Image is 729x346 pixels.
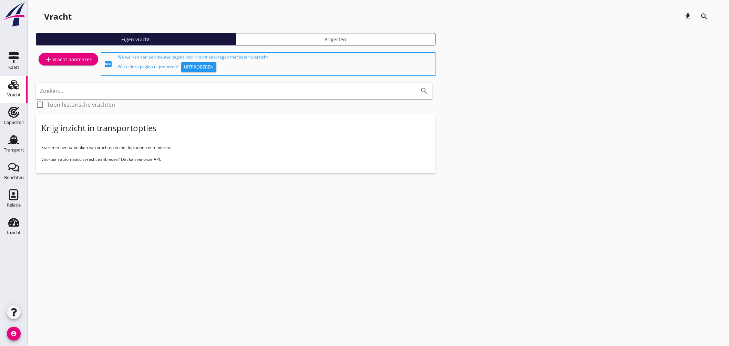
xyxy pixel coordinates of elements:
[41,145,430,151] p: Start met het aanmaken van vrachten en het inplannen of tenderen.
[184,64,214,71] div: Uitproberen
[40,85,409,96] input: Zoeken...
[700,12,708,21] i: search
[1,2,26,27] img: logo-small.a267ee39.svg
[236,33,435,45] a: Projecten
[239,36,432,43] div: Projecten
[420,87,428,95] i: search
[104,60,112,68] i: fiber_new
[4,148,24,152] div: Transport
[4,120,24,125] div: Capaciteit
[41,123,156,134] div: Krijg inzicht in transportopties
[36,33,236,45] a: Eigen vracht
[7,230,21,235] div: Inzicht
[39,53,98,65] a: Vracht aanmaken
[181,62,216,72] button: Uitproberen
[44,55,93,63] div: Vracht aanmaken
[44,11,72,22] div: Vracht
[8,65,19,70] div: Kaart
[7,203,21,207] div: Relatie
[41,156,430,162] p: Voortaan automatisch vracht aanbieden? Dat kan via onze API.
[684,12,692,21] i: download
[7,93,21,97] div: Vracht
[44,55,52,63] i: add
[39,36,233,43] div: Eigen vracht
[7,327,21,340] i: account_circle
[4,175,24,180] div: Berichten
[118,54,432,74] div: We werken aan een nieuwe pagina voor vracht aanvragen met beter overzicht. Wilt u deze pagina uit...
[47,101,115,108] label: Toon historische vrachten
